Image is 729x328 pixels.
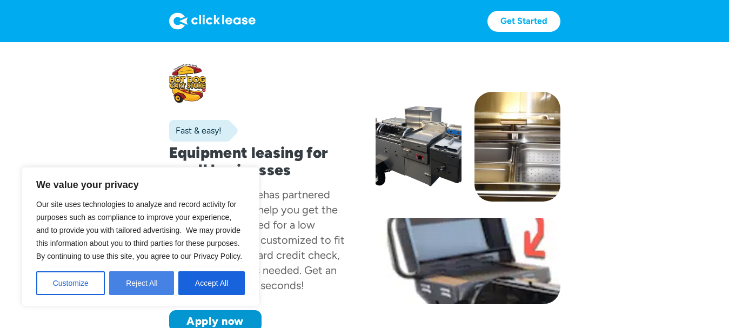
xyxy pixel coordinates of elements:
[36,271,105,295] button: Customize
[36,200,242,260] span: Our site uses technologies to analyze and record activity for purposes such as compliance to impr...
[487,11,560,32] a: Get Started
[169,144,354,178] h1: Equipment leasing for small businesses
[178,271,245,295] button: Accept All
[169,125,222,136] div: Fast & easy!
[109,271,174,295] button: Reject All
[22,167,259,306] div: We value your privacy
[169,12,256,30] img: Logo
[36,178,245,191] p: We value your privacy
